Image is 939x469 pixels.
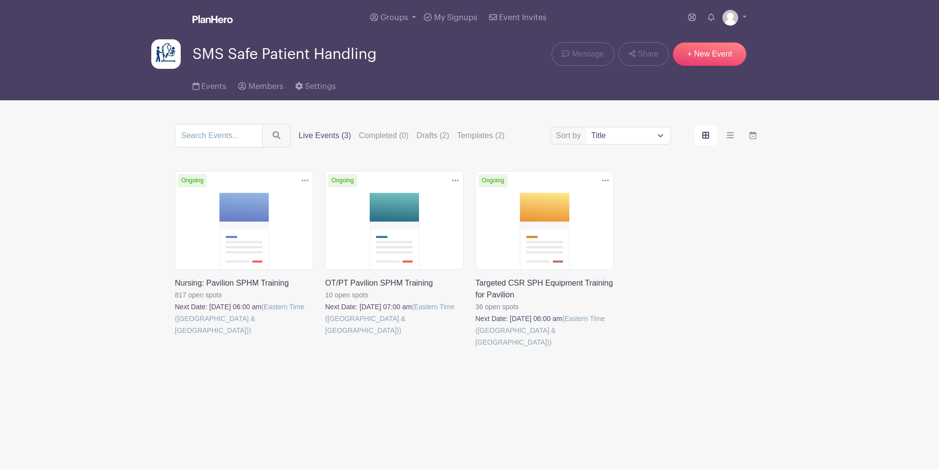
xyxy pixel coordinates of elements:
[572,48,604,60] span: Message
[193,15,233,23] img: logo_white-6c42ec7e38ccf1d336a20a19083b03d10ae64f83f12c07503d8b9e83406b4c7d.svg
[193,46,377,62] span: SMS Safe Patient Handling
[618,42,669,66] a: Share
[305,83,336,90] span: Settings
[457,130,505,142] label: Templates (2)
[416,130,449,142] label: Drafts (2)
[359,130,409,142] label: Completed (0)
[499,14,547,22] span: Event Invites
[299,130,505,142] div: filters
[249,83,283,90] span: Members
[722,10,738,26] img: default-ce2991bfa6775e67f084385cd625a349d9dcbb7a52a09fb2fda1e96e2d18dcdb.png
[434,14,477,22] span: My Signups
[637,48,659,60] span: Share
[151,39,181,69] img: Untitled%20design.png
[556,130,584,142] label: Sort by
[673,42,746,66] a: + New Event
[694,126,764,146] div: order and view
[201,83,226,90] span: Events
[381,14,408,22] span: Groups
[295,69,336,100] a: Settings
[175,124,263,147] input: Search Events...
[299,130,351,142] label: Live Events (3)
[238,69,283,100] a: Members
[193,69,226,100] a: Events
[552,42,614,66] a: Message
